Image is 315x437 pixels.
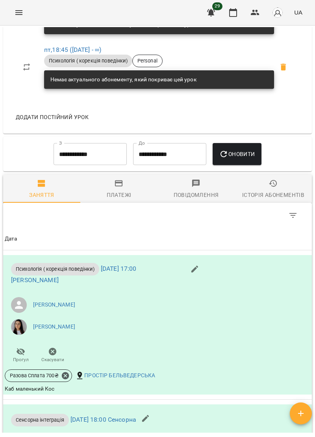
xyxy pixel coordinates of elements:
span: Сенсорна інтеграція [11,416,69,424]
a: пт,18:45 ([DATE] - ∞) [44,46,101,53]
img: avatar_s.png [272,7,283,18]
span: Психологія ( корекція поведінки) [44,57,132,64]
button: Додати постійний урок [13,110,92,124]
a: [PERSON_NAME] [33,323,75,331]
button: UA [291,5,306,20]
div: Повідомлення [174,190,219,200]
button: Menu [9,3,28,22]
span: Додати постійний урок [16,112,89,122]
div: Історія абонементів [242,190,304,200]
button: Оновити [213,143,261,165]
a: ПРОСТІР БЕЛЬВЕДЕРСЬКА [84,372,155,380]
a: [DATE] 18:00 Сенсорна [70,416,136,423]
button: Прогул [5,344,37,366]
span: Дата [5,234,310,244]
div: Table Toolbar [3,203,312,228]
span: Видалити приватний урок Юлія Януш пт 18:45 клієнта Іванцюк Василь [274,58,293,77]
button: Скасувати [37,344,69,366]
span: Оновити [219,149,255,159]
img: ffe5da4faf49eee650766906d88c85f8.jpg [11,319,27,335]
span: Скасувати [41,356,64,363]
span: Прогул [13,356,29,363]
span: Разова Сплата 700 ₴ [5,372,63,379]
div: Платежі [107,190,132,200]
a: [DATE] 17:00 [PERSON_NAME] [11,265,137,284]
span: Personal [133,57,162,64]
div: Заняття [29,190,54,200]
div: Дата [5,234,17,244]
a: [PERSON_NAME] [33,301,75,309]
div: Sort [5,234,17,244]
span: 29 [212,2,222,10]
div: Немає актуального абонементу, який покриває цей урок [50,73,196,87]
span: UA [294,8,302,17]
button: Фільтр [283,206,302,225]
span: Психологія ( корекція поведінки) [11,265,99,273]
div: Разова Сплата 700₴ [5,369,72,382]
div: Каб маленький Кос [3,384,56,395]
